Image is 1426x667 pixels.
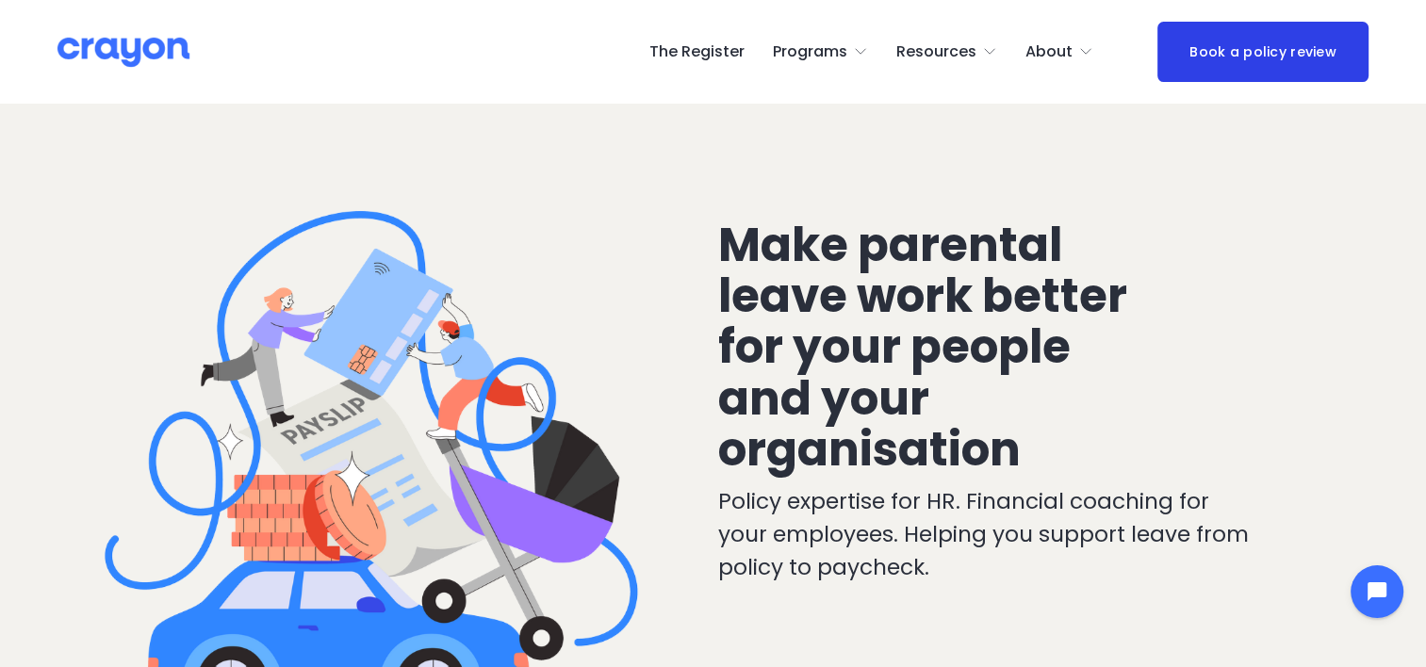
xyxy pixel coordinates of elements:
[896,39,976,66] span: Resources
[57,36,189,69] img: Crayon
[896,37,997,67] a: folder dropdown
[1025,37,1093,67] a: folder dropdown
[649,37,745,67] a: The Register
[718,213,1137,481] span: Make parental leave work better for your people and your organisation
[718,485,1259,584] p: Policy expertise for HR. Financial coaching for your employees. Helping you support leave from po...
[773,39,847,66] span: Programs
[1157,22,1369,83] a: Book a policy review
[773,37,868,67] a: folder dropdown
[1025,39,1073,66] span: About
